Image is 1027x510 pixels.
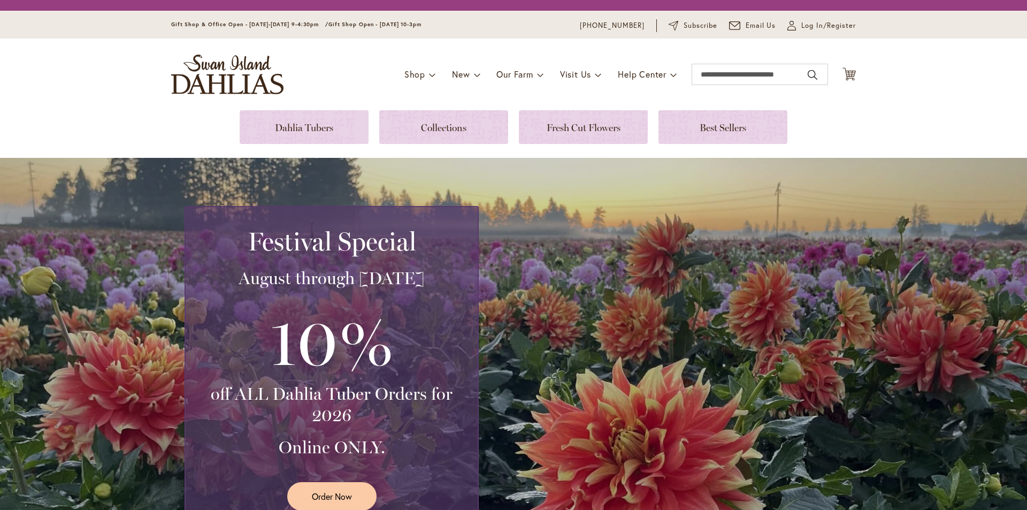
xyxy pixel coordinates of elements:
span: Log In/Register [801,20,856,31]
a: Log In/Register [787,20,856,31]
h3: off ALL Dahlia Tuber Orders for 2026 [198,383,465,426]
a: Email Us [729,20,776,31]
button: Search [808,66,817,83]
a: Subscribe [669,20,717,31]
span: Email Us [746,20,776,31]
span: New [452,68,470,80]
span: Subscribe [684,20,717,31]
span: Visit Us [560,68,591,80]
h3: August through [DATE] [198,268,465,289]
a: [PHONE_NUMBER] [580,20,645,31]
h2: Festival Special [198,226,465,256]
h3: Online ONLY. [198,437,465,458]
span: Order Now [312,490,352,503]
span: Gift Shop Open - [DATE] 10-3pm [328,21,421,28]
a: store logo [171,55,283,94]
span: Shop [404,68,425,80]
span: Help Center [618,68,666,80]
span: Gift Shop & Office Open - [DATE]-[DATE] 9-4:30pm / [171,21,328,28]
h3: 10% [198,300,465,383]
span: Our Farm [496,68,533,80]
